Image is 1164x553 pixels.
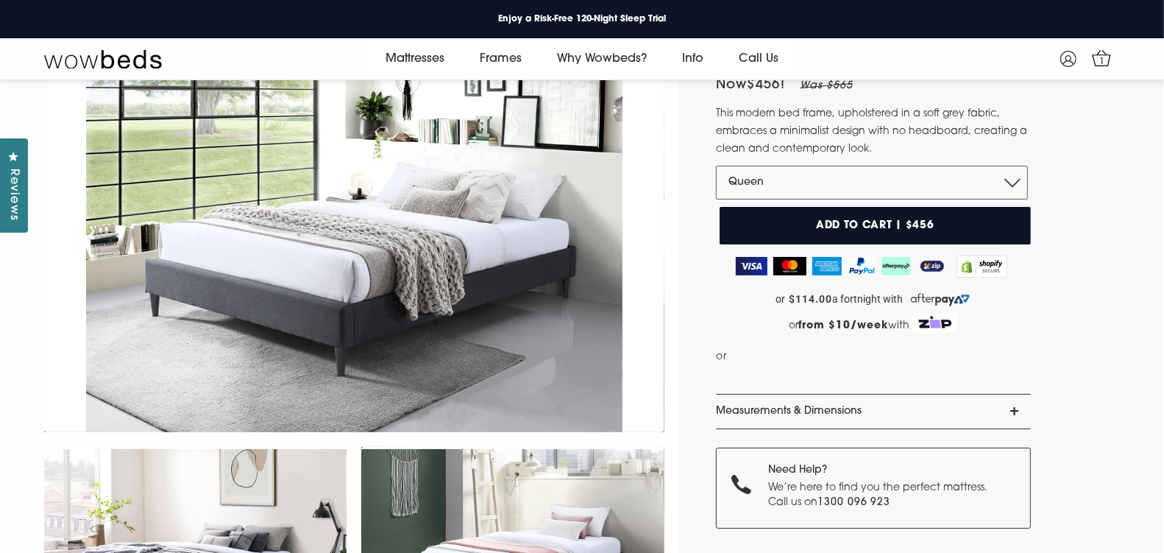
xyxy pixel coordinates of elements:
a: Why Wowbeds? [539,38,664,80]
a: Enjoy a Risk-Free 120-Night Sleep Trial [486,10,678,29]
a: Mattresses [368,38,462,80]
em: Was $565 [800,80,853,91]
strong: Need Help? [768,465,827,476]
a: Frames [462,38,539,80]
p: This modern bed frame, upholstered in a soft grey fabric, embraces a minimalist design with no he... [716,105,1031,158]
a: or $114.00 a fortnight with [716,289,1031,311]
iframe: PayPal Message 1 [730,348,1029,371]
span: Reviews [4,169,23,221]
a: 1 [1089,45,1115,71]
img: AfterPay Logo [881,257,911,275]
span: 1 [1095,54,1110,69]
span: or [776,293,785,306]
span: or [716,348,727,366]
button: Add to cart | $456 [720,207,1031,244]
img: Zip Logo [912,313,958,334]
img: Wow Beds Logo [44,49,162,69]
span: Now $456 ! [716,79,785,92]
img: Visa Logo [736,257,767,275]
img: Shopify secure badge [957,256,1008,278]
img: MasterCard Logo [773,257,806,275]
img: ZipPay Logo [917,257,948,275]
strong: $114.00 [789,293,832,306]
strong: from $10/week [798,320,888,331]
img: American Express Logo [812,257,842,275]
span: or with [789,320,909,331]
a: Info [664,38,721,80]
a: 1300 096 923 [817,497,891,508]
a: Measurements & Dimensions [716,395,1031,429]
img: PayPal Logo [848,257,876,275]
span: a fortnight with [832,293,903,306]
p: We’re here to find you the perfect mattress. Call us on [768,481,996,510]
a: Call Us [721,38,796,80]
